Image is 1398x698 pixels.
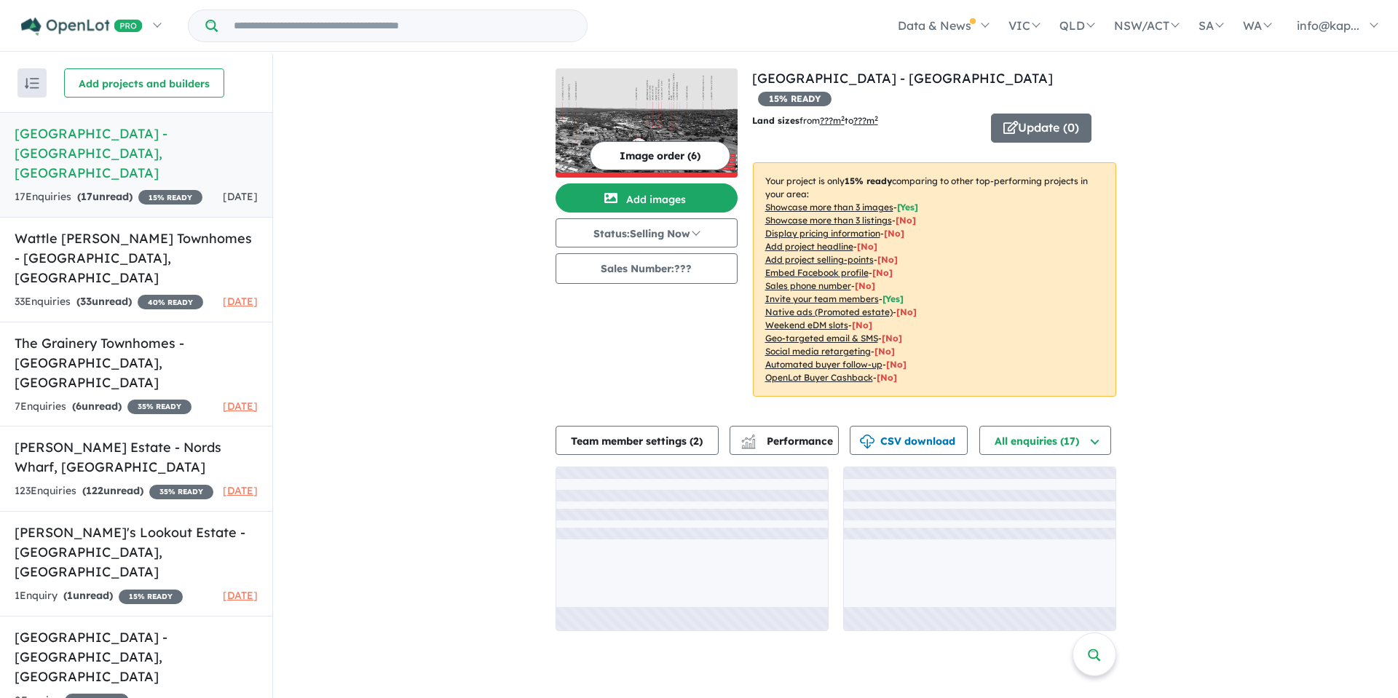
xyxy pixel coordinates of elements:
u: Automated buyer follow-up [765,359,882,370]
button: Sales Number:??? [556,253,738,284]
img: download icon [860,435,874,449]
u: Native ads (Promoted estate) [765,306,893,317]
span: 35 % READY [149,485,213,499]
u: Add project headline [765,241,853,252]
u: Sales phone number [765,280,851,291]
span: [No] [882,333,902,344]
span: [ Yes ] [897,202,918,213]
b: 15 % ready [845,175,892,186]
span: 122 [86,484,103,497]
span: to [845,115,878,126]
u: Social media retargeting [765,346,871,357]
span: [No] [896,306,917,317]
strong: ( unread) [77,190,133,203]
img: sort.svg [25,78,39,89]
span: info@kap... [1297,18,1359,33]
span: [ No ] [855,280,875,291]
span: [DATE] [223,190,258,203]
a: [GEOGRAPHIC_DATA] - [GEOGRAPHIC_DATA] [752,70,1053,87]
div: 7 Enquir ies [15,398,191,416]
span: 40 % READY [138,295,203,309]
u: Showcase more than 3 listings [765,215,892,226]
h5: [PERSON_NAME] Estate - Nords Wharf , [GEOGRAPHIC_DATA] [15,437,258,477]
img: Openlot PRO Logo White [21,17,143,36]
span: [ No ] [857,241,877,252]
button: Update (0) [991,114,1091,143]
button: Team member settings (2) [556,426,719,455]
u: Embed Facebook profile [765,267,869,278]
strong: ( unread) [72,400,122,413]
h5: Wattle [PERSON_NAME] Townhomes - [GEOGRAPHIC_DATA] , [GEOGRAPHIC_DATA] [15,229,258,287]
button: All enquiries (17) [979,426,1111,455]
span: 6 [76,400,82,413]
button: Status:Selling Now [556,218,738,247]
div: 33 Enquir ies [15,293,203,311]
span: [ No ] [877,254,898,265]
img: line-chart.svg [741,435,754,443]
span: [DATE] [223,400,258,413]
div: 123 Enquir ies [15,483,213,500]
button: Add projects and builders [64,68,224,98]
u: Invite your team members [765,293,879,304]
span: [No] [877,372,897,383]
h5: The Grainery Townhomes - [GEOGRAPHIC_DATA] , [GEOGRAPHIC_DATA] [15,333,258,392]
u: OpenLot Buyer Cashback [765,372,873,383]
span: 17 [81,190,92,203]
span: 2 [693,435,699,448]
span: [DATE] [223,484,258,497]
button: Add images [556,183,738,213]
h5: [GEOGRAPHIC_DATA] - [GEOGRAPHIC_DATA] , [GEOGRAPHIC_DATA] [15,627,258,686]
u: Geo-targeted email & SMS [765,333,878,344]
span: [ No ] [896,215,916,226]
span: [DATE] [223,295,258,308]
strong: ( unread) [63,589,113,602]
p: from [752,114,980,128]
b: Land sizes [752,115,799,126]
button: CSV download [850,426,968,455]
span: [No] [886,359,907,370]
span: Performance [743,435,833,448]
span: 33 [80,295,92,308]
img: Focal Point Estate - Cardiff [556,68,738,178]
u: ???m [853,115,878,126]
div: 17 Enquir ies [15,189,202,206]
span: [No] [852,320,872,330]
span: 15 % READY [119,590,183,604]
span: [ Yes ] [882,293,904,304]
span: 15 % READY [138,190,202,205]
button: Image order (6) [590,141,730,170]
u: Showcase more than 3 images [765,202,893,213]
u: Add project selling-points [765,254,874,265]
span: [ No ] [872,267,893,278]
span: [ No ] [884,228,904,239]
sup: 2 [874,114,878,122]
span: [No] [874,346,895,357]
h5: [PERSON_NAME]'s Lookout Estate - [GEOGRAPHIC_DATA] , [GEOGRAPHIC_DATA] [15,523,258,582]
span: 35 % READY [127,400,191,414]
u: Display pricing information [765,228,880,239]
span: 1 [67,589,73,602]
u: ??? m [820,115,845,126]
img: bar-chart.svg [741,439,756,448]
h5: [GEOGRAPHIC_DATA] - [GEOGRAPHIC_DATA] , [GEOGRAPHIC_DATA] [15,124,258,183]
input: Try estate name, suburb, builder or developer [221,10,584,41]
span: [DATE] [223,589,258,602]
span: 15 % READY [758,92,832,106]
u: Weekend eDM slots [765,320,848,330]
div: 1 Enquir y [15,587,183,605]
strong: ( unread) [82,484,143,497]
button: Performance [730,426,839,455]
sup: 2 [841,114,845,122]
p: Your project is only comparing to other top-performing projects in your area: - - - - - - - - - -... [753,162,1116,397]
strong: ( unread) [76,295,132,308]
